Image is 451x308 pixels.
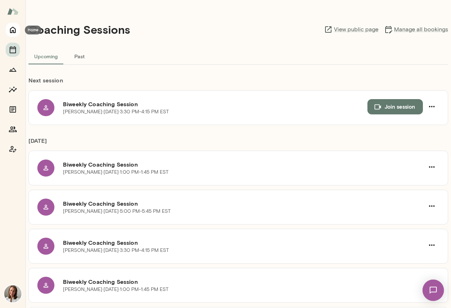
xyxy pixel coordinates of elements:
h4: Coaching Sessions [28,23,130,36]
button: Join session [367,99,423,114]
button: Growth Plan [6,63,20,77]
a: Manage all bookings [384,25,448,34]
p: [PERSON_NAME] · [DATE] · 3:30 PM-4:15 PM EST [63,247,169,254]
button: Coach app [6,142,20,156]
p: [PERSON_NAME] · [DATE] · 3:30 PM-4:15 PM EST [63,108,169,115]
p: [PERSON_NAME] · [DATE] · 1:00 PM-1:45 PM EST [63,286,169,293]
button: Sessions [6,43,20,57]
h6: Biweekly Coaching Session [63,199,424,208]
p: [PERSON_NAME] · [DATE] · 5:00 PM-5:45 PM EST [63,208,171,215]
h6: Biweekly Coaching Session [63,277,424,286]
div: basic tabs example [28,48,448,65]
p: [PERSON_NAME] · [DATE] · 1:00 PM-1:45 PM EST [63,169,169,176]
button: Insights [6,82,20,97]
h6: [DATE] [28,136,448,151]
button: Past [63,48,95,65]
button: Home [6,23,20,37]
div: Home [25,26,41,34]
button: Members [6,122,20,136]
h6: Biweekly Coaching Session [63,160,424,169]
a: View public page [324,25,378,34]
h6: Next session [28,76,448,90]
button: Upcoming [28,48,63,65]
h6: Biweekly Coaching Session [63,238,424,247]
h6: Biweekly Coaching Session [63,100,367,108]
button: Documents [6,102,20,117]
img: Andrea Mayendia [4,285,21,302]
img: Mento [7,5,18,18]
